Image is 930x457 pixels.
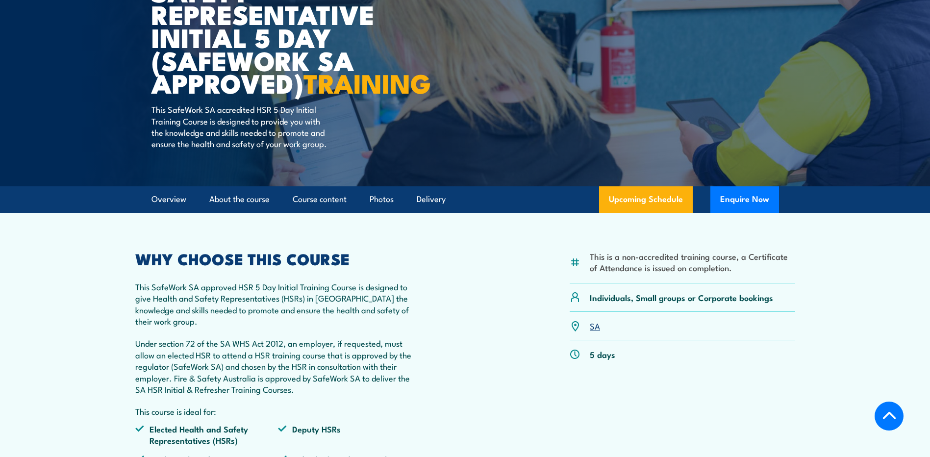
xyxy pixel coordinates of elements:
a: Overview [151,186,186,212]
p: This SafeWork SA accredited HSR 5 Day Initial Training Course is designed to provide you with the... [151,103,330,150]
p: This SafeWork SA approved HSR 5 Day Initial Training Course is designed to give Health and Safety... [135,281,422,327]
li: Deputy HSRs [278,423,421,446]
p: 5 days [590,349,615,360]
a: SA [590,320,600,331]
a: Upcoming Schedule [599,186,693,213]
button: Enquire Now [710,186,779,213]
li: This is a non-accredited training course, a Certificate of Attendance is issued on completion. [590,251,795,274]
a: Course content [293,186,347,212]
p: This course is ideal for: [135,406,422,417]
a: About the course [209,186,270,212]
p: Individuals, Small groups or Corporate bookings [590,292,773,303]
h2: WHY CHOOSE THIS COURSE [135,252,422,265]
li: Elected Health and Safety Representatives (HSRs) [135,423,278,446]
p: Under section 72 of the SA WHS Act 2012, an employer, if requested, must allow an elected HSR to ... [135,337,422,395]
a: Delivery [417,186,446,212]
strong: TRAINING [303,62,431,102]
a: Photos [370,186,394,212]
